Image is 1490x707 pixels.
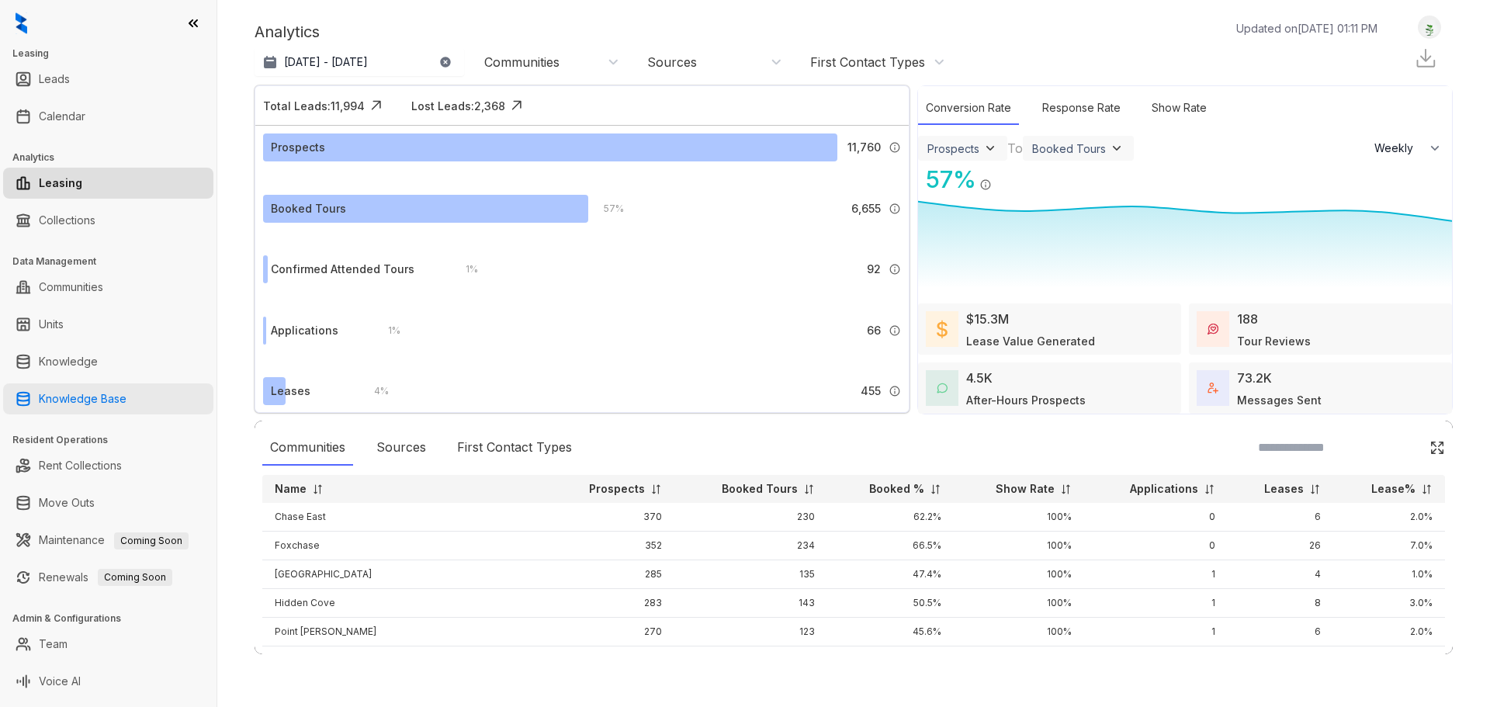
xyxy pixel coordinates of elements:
[12,612,217,626] h3: Admin & Configurations
[869,481,924,497] p: Booked %
[271,261,414,278] div: Confirmed Attended Tours
[16,12,27,34] img: logo
[3,101,213,132] li: Calendar
[927,142,979,155] div: Prospects
[1144,92,1215,125] div: Show Rate
[647,54,697,71] div: Sources
[650,483,662,495] img: sorting
[889,203,901,215] img: Info
[12,255,217,269] h3: Data Management
[39,346,98,377] a: Knowledge
[39,487,95,518] a: Move Outs
[1333,532,1445,560] td: 7.0%
[271,322,338,339] div: Applications
[674,560,827,589] td: 135
[851,200,881,217] span: 6,655
[39,629,68,660] a: Team
[827,646,953,675] td: 76.0%
[1084,503,1227,532] td: 0
[3,666,213,697] li: Voice AI
[114,532,189,549] span: Coming Soon
[3,525,213,556] li: Maintenance
[262,503,547,532] td: Chase East
[98,569,172,586] span: Coming Soon
[547,589,674,618] td: 283
[547,618,674,646] td: 270
[889,324,901,337] img: Info
[547,532,674,560] td: 352
[3,383,213,414] li: Knowledge Base
[889,385,901,397] img: Info
[1236,20,1377,36] p: Updated on [DATE] 01:11 PM
[1421,483,1433,495] img: sorting
[411,98,505,114] div: Lost Leads: 2,368
[966,392,1086,408] div: After-Hours Prospects
[3,487,213,518] li: Move Outs
[3,629,213,660] li: Team
[262,646,547,675] td: [GEOGRAPHIC_DATA]
[39,205,95,236] a: Collections
[1333,618,1445,646] td: 2.0%
[966,369,993,387] div: 4.5K
[1429,440,1445,456] img: Click Icon
[889,263,901,276] img: Info
[827,503,953,532] td: 62.2%
[39,168,82,199] a: Leasing
[547,560,674,589] td: 285
[39,562,172,593] a: RenewalsComing Soon
[982,140,998,156] img: ViewFilterArrow
[1228,503,1333,532] td: 6
[12,151,217,165] h3: Analytics
[39,450,122,481] a: Rent Collections
[810,54,925,71] div: First Contact Types
[1204,483,1215,495] img: sorting
[39,666,81,697] a: Voice AI
[827,560,953,589] td: 47.4%
[372,322,400,339] div: 1 %
[1007,139,1023,158] div: To
[262,618,547,646] td: Point [PERSON_NAME]
[369,430,434,466] div: Sources
[262,430,353,466] div: Communities
[827,618,953,646] td: 45.6%
[3,168,213,199] li: Leasing
[39,272,103,303] a: Communities
[1228,560,1333,589] td: 4
[954,646,1085,675] td: 100%
[262,589,547,618] td: Hidden Cove
[954,560,1085,589] td: 100%
[1084,618,1227,646] td: 1
[484,54,560,71] div: Communities
[271,139,325,156] div: Prospects
[1034,92,1128,125] div: Response Rate
[3,346,213,377] li: Knowledge
[966,333,1095,349] div: Lease Value Generated
[996,481,1055,497] p: Show Rate
[1333,646,1445,675] td: 2.0%
[674,618,827,646] td: 123
[954,618,1085,646] td: 100%
[505,94,528,117] img: Click Icon
[954,503,1085,532] td: 100%
[937,320,948,338] img: LeaseValue
[867,261,881,278] span: 92
[1237,310,1258,328] div: 188
[918,92,1019,125] div: Conversion Rate
[1264,481,1304,497] p: Leases
[312,483,324,495] img: sorting
[39,101,85,132] a: Calendar
[275,481,307,497] p: Name
[262,560,547,589] td: [GEOGRAPHIC_DATA]
[263,98,365,114] div: Total Leads: 11,994
[3,205,213,236] li: Collections
[992,165,1015,188] img: Click Icon
[1365,134,1452,162] button: Weekly
[3,64,213,95] li: Leads
[588,200,624,217] div: 57 %
[1397,441,1410,454] img: SearchIcon
[966,310,1009,328] div: $15.3M
[1228,618,1333,646] td: 6
[3,309,213,340] li: Units
[1237,392,1322,408] div: Messages Sent
[1371,481,1415,497] p: Lease%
